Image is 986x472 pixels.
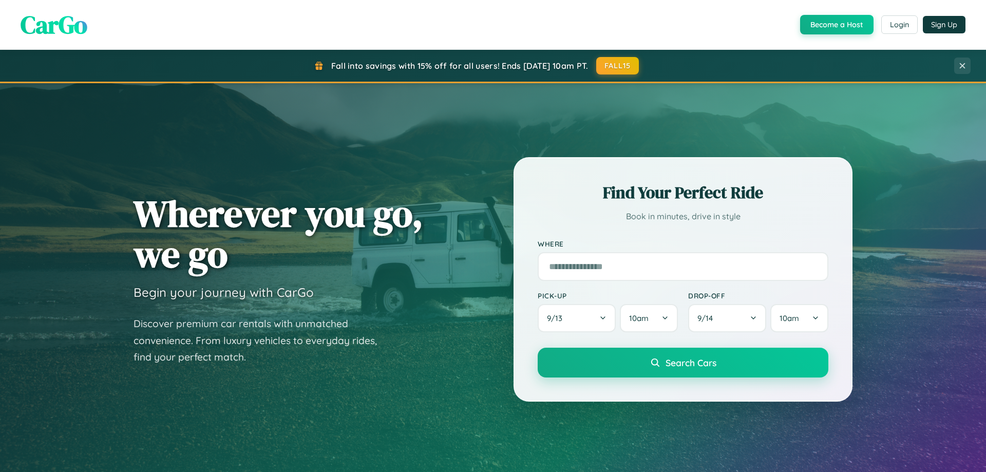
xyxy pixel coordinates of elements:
[770,304,828,332] button: 10am
[596,57,639,74] button: FALL15
[629,313,649,323] span: 10am
[134,193,423,274] h1: Wherever you go, we go
[688,304,766,332] button: 9/14
[881,15,918,34] button: Login
[134,285,314,300] h3: Begin your journey with CarGo
[697,313,718,323] span: 9 / 14
[538,348,828,377] button: Search Cars
[800,15,874,34] button: Become a Host
[538,181,828,204] h2: Find Your Perfect Ride
[538,209,828,224] p: Book in minutes, drive in style
[538,239,828,248] label: Where
[21,8,87,42] span: CarGo
[688,291,828,300] label: Drop-off
[538,304,616,332] button: 9/13
[331,61,589,71] span: Fall into savings with 15% off for all users! Ends [DATE] 10am PT.
[134,315,390,366] p: Discover premium car rentals with unmatched convenience. From luxury vehicles to everyday rides, ...
[538,291,678,300] label: Pick-up
[780,313,799,323] span: 10am
[923,16,965,33] button: Sign Up
[547,313,567,323] span: 9 / 13
[620,304,678,332] button: 10am
[666,357,716,368] span: Search Cars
